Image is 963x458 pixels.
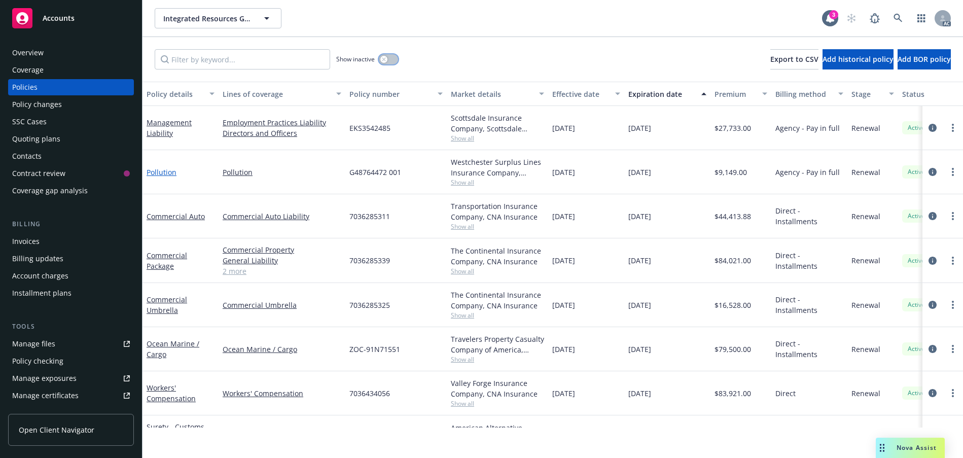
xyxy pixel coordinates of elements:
[947,166,959,178] a: more
[147,422,208,453] a: Surety - Customs
[771,82,847,106] button: Billing method
[8,131,134,147] a: Quoting plans
[147,339,199,359] a: Ocean Marine / Cargo
[349,300,390,310] span: 7036285325
[155,8,281,28] button: Integrated Resources Group, Inc.
[12,336,55,352] div: Manage files
[947,387,959,399] a: more
[897,443,937,452] span: Nova Assist
[8,336,134,352] a: Manage files
[770,54,818,64] span: Export to CSV
[12,96,62,113] div: Policy changes
[552,344,575,355] span: [DATE]
[876,438,888,458] div: Drag to move
[628,300,651,310] span: [DATE]
[715,255,751,266] span: $84,021.00
[775,205,843,227] span: Direct - Installments
[926,166,939,178] a: circleInformation
[628,89,695,99] div: Expiration date
[223,300,341,310] a: Commercial Umbrella
[926,299,939,311] a: circleInformation
[851,211,880,222] span: Renewal
[628,255,651,266] span: [DATE]
[219,82,345,106] button: Lines of coverage
[851,255,880,266] span: Renewal
[447,82,548,106] button: Market details
[841,8,862,28] a: Start snowing
[906,123,926,132] span: Active
[451,334,544,355] div: Travelers Property Casualty Company of America, Travelers Insurance
[451,178,544,187] span: Show all
[147,295,187,315] a: Commercial Umbrella
[851,167,880,178] span: Renewal
[898,49,951,69] button: Add BOR policy
[552,300,575,310] span: [DATE]
[163,13,251,24] span: Integrated Resources Group, Inc.
[947,122,959,134] a: more
[906,256,926,265] span: Active
[223,167,341,178] a: Pollution
[8,114,134,130] a: SSC Cases
[155,49,330,69] input: Filter by keyword...
[715,167,747,178] span: $9,149.00
[147,212,205,221] a: Commercial Auto
[898,54,951,64] span: Add BOR policy
[548,82,624,106] button: Effective date
[345,82,447,106] button: Policy number
[223,117,341,128] a: Employment Practices Liability
[451,290,544,311] div: The Continental Insurance Company, CNA Insurance
[451,245,544,267] div: The Continental Insurance Company, CNA Insurance
[770,49,818,69] button: Export to CSV
[12,370,77,386] div: Manage exposures
[349,211,390,222] span: 7036285311
[223,266,341,276] a: 2 more
[451,113,544,134] div: Scottsdale Insurance Company, Scottsdale Insurance Company (Nationwide), Burns & [PERSON_NAME]
[43,14,75,22] span: Accounts
[8,45,134,61] a: Overview
[8,405,134,421] a: Manage claims
[906,300,926,309] span: Active
[451,201,544,222] div: Transportation Insurance Company, CNA Insurance
[223,244,341,255] a: Commercial Property
[12,131,60,147] div: Quoting plans
[947,299,959,311] a: more
[851,344,880,355] span: Renewal
[823,54,894,64] span: Add historical policy
[12,405,63,421] div: Manage claims
[8,148,134,164] a: Contacts
[349,167,401,178] span: G48764472 001
[349,255,390,266] span: 7036285339
[947,210,959,222] a: more
[775,294,843,315] span: Direct - Installments
[451,355,544,364] span: Show all
[926,255,939,267] a: circleInformation
[906,344,926,354] span: Active
[451,399,544,408] span: Show all
[12,114,47,130] div: SSC Cases
[142,82,219,106] button: Policy details
[451,89,533,99] div: Market details
[851,89,883,99] div: Stage
[12,148,42,164] div: Contacts
[552,388,575,399] span: [DATE]
[851,123,880,133] span: Renewal
[12,79,38,95] div: Policies
[223,211,341,222] a: Commercial Auto Liability
[715,89,756,99] div: Premium
[12,268,68,284] div: Account charges
[451,422,544,444] div: American Alternative Insurance Corporation, [GEOGRAPHIC_DATA] Re, [GEOGRAPHIC_DATA]
[12,233,40,250] div: Invoices
[349,344,400,355] span: ZOC-91N71551
[8,251,134,267] a: Billing updates
[906,167,926,177] span: Active
[451,267,544,275] span: Show all
[911,8,932,28] a: Switch app
[628,167,651,178] span: [DATE]
[775,338,843,360] span: Direct - Installments
[628,344,651,355] span: [DATE]
[451,378,544,399] div: Valley Forge Insurance Company, CNA Insurance
[12,62,44,78] div: Coverage
[8,353,134,369] a: Policy checking
[223,388,341,399] a: Workers' Compensation
[147,167,176,177] a: Pollution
